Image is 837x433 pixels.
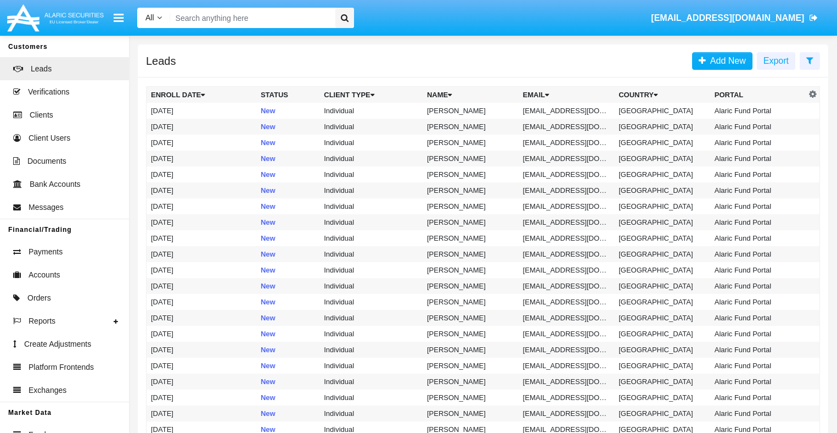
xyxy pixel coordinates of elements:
td: [PERSON_NAME] [423,294,519,310]
th: Name [423,87,519,103]
td: [EMAIL_ADDRESS][DOMAIN_NAME] [519,294,615,310]
td: [GEOGRAPHIC_DATA] [614,342,710,358]
td: Alaric Fund Portal [710,358,806,374]
td: [EMAIL_ADDRESS][DOMAIN_NAME] [519,406,615,421]
td: [DATE] [147,310,256,326]
td: [PERSON_NAME] [423,182,519,198]
td: [EMAIL_ADDRESS][DOMAIN_NAME] [519,262,615,278]
td: [DATE] [147,358,256,374]
td: Individual [319,294,423,310]
td: [EMAIL_ADDRESS][DOMAIN_NAME] [519,198,615,214]
td: New [256,406,319,421]
td: [DATE] [147,135,256,151]
td: New [256,278,319,294]
td: [PERSON_NAME] [423,198,519,214]
td: Individual [319,230,423,246]
td: New [256,119,319,135]
td: [EMAIL_ADDRESS][DOMAIN_NAME] [519,166,615,182]
th: Email [519,87,615,103]
td: [DATE] [147,390,256,406]
th: Portal [710,87,806,103]
td: New [256,374,319,390]
td: [GEOGRAPHIC_DATA] [614,310,710,326]
a: [EMAIL_ADDRESS][DOMAIN_NAME] [646,3,823,34]
td: [EMAIL_ADDRESS][DOMAIN_NAME] [519,214,615,230]
td: [GEOGRAPHIC_DATA] [614,151,710,166]
td: [EMAIL_ADDRESS][DOMAIN_NAME] [519,278,615,294]
td: [GEOGRAPHIC_DATA] [614,294,710,310]
span: Create Adjustments [24,338,91,350]
td: [DATE] [147,294,256,310]
td: [GEOGRAPHIC_DATA] [614,198,710,214]
td: [DATE] [147,214,256,230]
td: [DATE] [147,246,256,262]
td: [GEOGRAPHIC_DATA] [614,326,710,342]
td: [EMAIL_ADDRESS][DOMAIN_NAME] [519,230,615,246]
td: Alaric Fund Portal [710,214,806,230]
td: [PERSON_NAME] [423,166,519,182]
span: All [145,13,154,22]
td: [DATE] [147,166,256,182]
th: Enroll Date [147,87,256,103]
td: Individual [319,246,423,262]
td: New [256,135,319,151]
td: New [256,103,319,119]
td: [DATE] [147,119,256,135]
td: Individual [319,326,423,342]
td: New [256,310,319,326]
span: Orders [27,292,51,304]
td: Individual [319,151,423,166]
td: Individual [319,310,423,326]
td: [DATE] [147,198,256,214]
th: Status [256,87,319,103]
td: Alaric Fund Portal [710,230,806,246]
td: Individual [319,214,423,230]
td: [EMAIL_ADDRESS][DOMAIN_NAME] [519,246,615,262]
td: [PERSON_NAME] [423,358,519,374]
td: [PERSON_NAME] [423,374,519,390]
td: Individual [319,262,423,278]
td: [GEOGRAPHIC_DATA] [614,406,710,421]
td: Individual [319,358,423,374]
td: [DATE] [147,278,256,294]
span: Export [763,56,789,65]
td: Alaric Fund Portal [710,342,806,358]
td: Individual [319,119,423,135]
td: Alaric Fund Portal [710,166,806,182]
td: [GEOGRAPHIC_DATA] [614,358,710,374]
td: [DATE] [147,262,256,278]
td: [EMAIL_ADDRESS][DOMAIN_NAME] [519,342,615,358]
td: Individual [319,103,423,119]
span: Payments [29,246,63,258]
td: [PERSON_NAME] [423,406,519,421]
td: New [256,246,319,262]
td: [EMAIL_ADDRESS][DOMAIN_NAME] [519,151,615,166]
td: Alaric Fund Portal [710,390,806,406]
span: Verifications [28,86,69,98]
th: Country [614,87,710,103]
td: [GEOGRAPHIC_DATA] [614,278,710,294]
td: [PERSON_NAME] [423,135,519,151]
img: Logo image [5,2,105,34]
span: Leads [31,63,52,75]
td: [GEOGRAPHIC_DATA] [614,182,710,198]
td: Alaric Fund Portal [710,103,806,119]
td: [PERSON_NAME] [423,103,519,119]
td: Individual [319,166,423,182]
td: New [256,342,319,358]
td: Individual [319,278,423,294]
td: Alaric Fund Portal [710,198,806,214]
td: [GEOGRAPHIC_DATA] [614,214,710,230]
span: Clients [30,109,53,121]
td: New [256,326,319,342]
td: [PERSON_NAME] [423,310,519,326]
td: New [256,198,319,214]
td: Alaric Fund Portal [710,135,806,151]
td: Individual [319,198,423,214]
td: [EMAIL_ADDRESS][DOMAIN_NAME] [519,310,615,326]
td: [GEOGRAPHIC_DATA] [614,230,710,246]
td: [GEOGRAPHIC_DATA] [614,103,710,119]
td: Individual [319,390,423,406]
td: Alaric Fund Portal [710,310,806,326]
td: [PERSON_NAME] [423,278,519,294]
